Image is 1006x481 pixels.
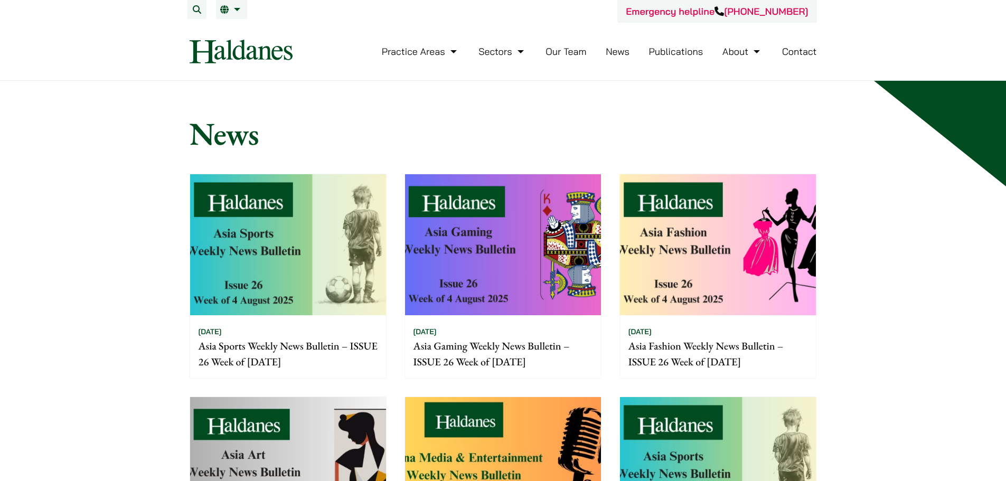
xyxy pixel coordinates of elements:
[190,174,387,379] a: [DATE] Asia Sports Weekly News Bulletin – ISSUE 26 Week of [DATE]
[722,45,763,58] a: About
[478,45,526,58] a: Sectors
[606,45,629,58] a: News
[413,338,593,370] p: Asia Gaming Weekly News Bulletin – ISSUE 26 Week of [DATE]
[626,5,808,17] a: Emergency helpline[PHONE_NUMBER]
[199,327,222,336] time: [DATE]
[199,338,378,370] p: Asia Sports Weekly News Bulletin – ISSUE 26 Week of [DATE]
[619,174,816,379] a: [DATE] Asia Fashion Weekly News Bulletin – ISSUE 26 Week of [DATE]
[628,338,807,370] p: Asia Fashion Weekly News Bulletin – ISSUE 26 Week of [DATE]
[782,45,817,58] a: Contact
[413,327,437,336] time: [DATE]
[190,40,293,63] img: Logo of Haldanes
[190,115,817,153] h1: News
[220,5,243,14] a: EN
[628,327,652,336] time: [DATE]
[546,45,586,58] a: Our Team
[649,45,703,58] a: Publications
[405,174,601,379] a: [DATE] Asia Gaming Weekly News Bulletin – ISSUE 26 Week of [DATE]
[382,45,459,58] a: Practice Areas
